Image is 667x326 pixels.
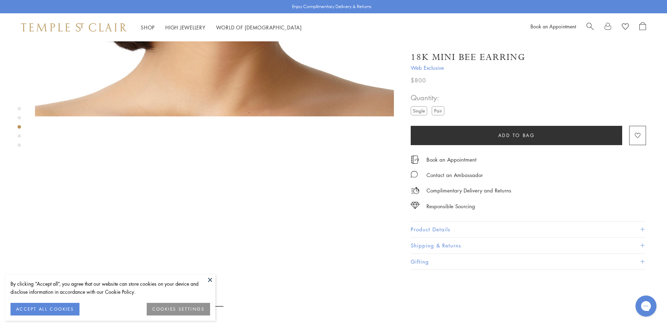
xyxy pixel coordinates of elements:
[411,254,646,270] button: Gifting
[411,76,426,85] span: $800
[426,171,483,179] div: Contact an Ambassador
[411,126,622,145] button: Add to bag
[411,63,646,72] span: Web Exclusive
[426,186,511,195] p: Complimentary Delivery and Returns
[411,202,419,209] img: icon_sourcing.svg
[11,280,210,296] div: By clicking “Accept all”, you agree that our website can store cookies on your device and disclos...
[411,222,646,237] button: Product Details
[411,92,447,103] span: Quantity:
[411,106,427,115] label: Single
[586,22,594,33] a: Search
[411,186,419,195] img: icon_delivery.svg
[141,23,302,32] nav: Main navigation
[498,131,535,139] span: Add to bag
[426,156,477,163] a: Book an Appointment
[216,24,302,31] a: World of [DEMOGRAPHIC_DATA]World of [DEMOGRAPHIC_DATA]
[622,22,629,33] a: View Wishlist
[530,23,576,30] a: Book an Appointment
[639,22,646,33] a: Open Shopping Bag
[147,303,210,315] button: COOKIES SETTINGS
[11,303,79,315] button: ACCEPT ALL COOKIES
[632,293,660,319] iframe: Gorgias live chat messenger
[411,156,419,164] img: icon_appointment.svg
[411,51,526,63] h1: 18K Mini Bee Earring
[141,24,155,31] a: ShopShop
[432,106,444,115] label: Pair
[292,3,371,10] p: Enjoy Complimentary Delivery & Returns
[426,202,475,211] div: Responsible Sourcing
[18,105,21,152] div: Product gallery navigation
[165,24,206,31] a: High JewelleryHigh Jewellery
[411,238,646,253] button: Shipping & Returns
[411,171,418,178] img: MessageIcon-01_2.svg
[21,23,127,32] img: Temple St. Clair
